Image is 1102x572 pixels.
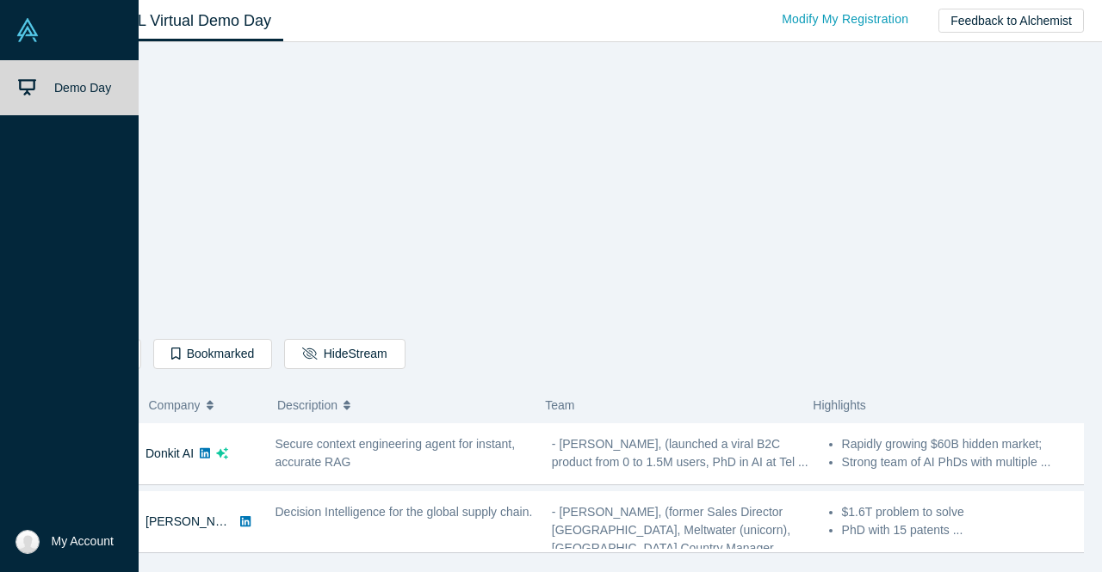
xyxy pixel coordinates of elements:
[72,1,283,41] a: Class XL Virtual Demo Day
[842,521,1087,539] li: PhD with 15 patents ...
[842,453,1087,471] li: Strong team of AI PhDs with multiple ...
[54,81,111,95] span: Demo Day
[153,339,272,369] button: Bookmarked
[764,4,926,34] a: Modify My Registration
[338,56,819,326] iframe: Alchemist Class XL Demo Day: Vault
[275,437,516,469] span: Secure context engineering agent for instant, accurate RAG
[15,18,40,42] img: Alchemist Vault Logo
[149,387,260,423] button: Company
[145,514,245,528] a: [PERSON_NAME]
[145,446,194,460] a: Donkit AI
[842,435,1087,453] li: Rapidly growing $60B hidden market;
[275,505,533,519] span: Decision Intelligence for the global supply chain.
[216,447,228,459] svg: dsa ai sparkles
[842,503,1087,521] li: $1.6T problem to solve
[552,505,790,555] span: - [PERSON_NAME], (former Sales Director [GEOGRAPHIC_DATA], Meltwater (unicorn), [GEOGRAPHIC_DATA]...
[149,387,201,423] span: Company
[15,530,40,554] img: Chris Copeland's Account
[545,398,574,412] span: Team
[552,437,808,469] span: - [PERSON_NAME], (launched a viral B2C product from 0 to 1.5M users, PhD in AI at Tel ...
[277,387,337,423] span: Description
[284,339,405,369] button: HideStream
[52,532,114,550] span: My Account
[813,398,865,412] span: Highlights
[938,9,1084,33] button: Feedback to Alchemist
[15,530,114,554] button: My Account
[277,387,527,423] button: Description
